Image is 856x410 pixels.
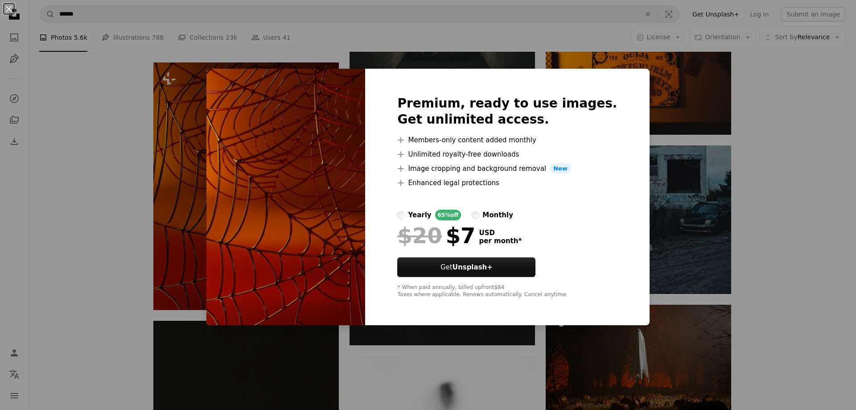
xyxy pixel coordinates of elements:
[397,149,617,160] li: Unlimited royalty-free downloads
[397,284,617,298] div: * When paid annually, billed upfront $84 Taxes where applicable. Renews automatically. Cancel any...
[397,211,404,219] input: yearly65%off
[397,135,617,145] li: Members-only content added monthly
[397,163,617,174] li: Image cropping and background removal
[397,224,475,247] div: $7
[397,257,535,277] button: GetUnsplash+
[397,178,617,188] li: Enhanced legal protections
[482,210,513,220] div: monthly
[453,263,493,271] strong: Unsplash+
[397,224,442,247] span: $20
[408,210,431,220] div: yearly
[479,237,522,245] span: per month *
[472,211,479,219] input: monthly
[435,210,461,220] div: 65% off
[479,229,522,237] span: USD
[206,69,365,326] img: premium_photo-1694473485074-b3a09b5c3b5c
[397,95,617,128] h2: Premium, ready to use images. Get unlimited access.
[550,163,571,174] span: New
